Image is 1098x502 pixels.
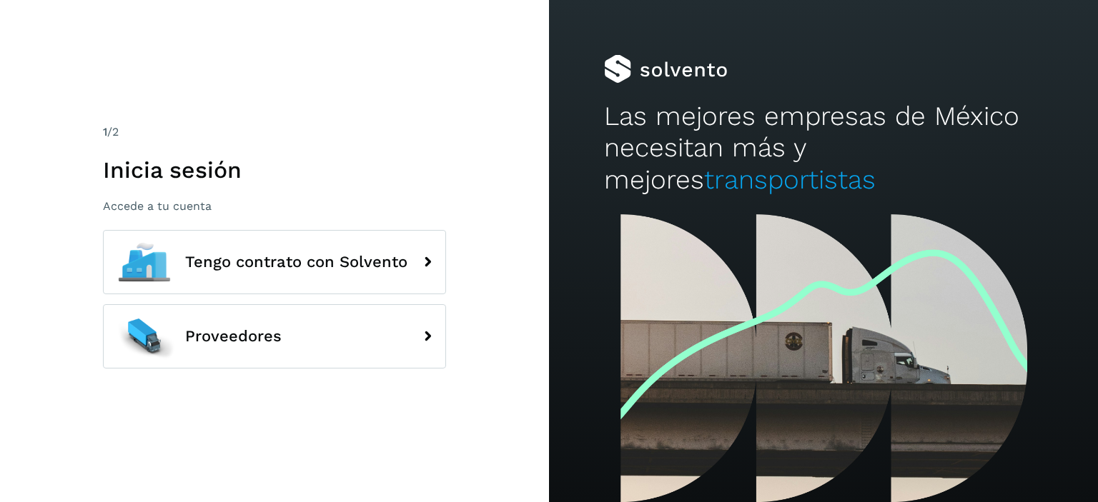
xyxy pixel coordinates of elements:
[185,253,407,271] span: Tengo contrato con Solvento
[103,124,446,141] div: /2
[103,199,446,213] p: Accede a tu cuenta
[103,156,446,184] h1: Inicia sesión
[103,230,446,294] button: Tengo contrato con Solvento
[604,101,1043,196] h2: Las mejores empresas de México necesitan más y mejores
[103,125,107,139] span: 1
[185,328,282,345] span: Proveedores
[103,304,446,368] button: Proveedores
[704,164,876,195] span: transportistas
